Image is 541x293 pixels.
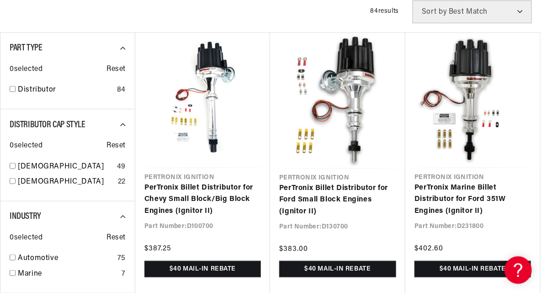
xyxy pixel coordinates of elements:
[414,182,531,217] a: PerTronix Marine Billet Distributor for Ford 351W Engines (Ignitor II)
[18,268,118,280] a: Marine
[117,84,126,96] div: 84
[18,253,114,265] a: Automotive
[18,161,113,173] a: [DEMOGRAPHIC_DATA]
[10,120,85,130] span: Distributor Cap Style
[18,84,113,96] a: Distributor
[106,140,126,152] span: Reset
[10,43,42,53] span: Part Type
[144,182,261,217] a: PerTronix Billet Distributor for Chevy Small Block/Big Block Engines (Ignitor II)
[117,161,126,173] div: 49
[10,64,42,76] span: 0 selected
[117,253,126,265] div: 75
[10,212,41,221] span: Industry
[106,232,126,244] span: Reset
[10,232,42,244] span: 0 selected
[106,64,126,76] span: Reset
[422,8,447,16] span: Sort by
[371,8,399,15] span: 84 results
[413,0,532,23] select: Sort by
[10,140,42,152] span: 0 selected
[279,183,396,218] a: PerTronix Billet Distributor for Ford Small Block Engines (Ignitor II)
[118,176,126,188] div: 22
[18,176,114,188] a: [DEMOGRAPHIC_DATA]
[122,268,126,280] div: 7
